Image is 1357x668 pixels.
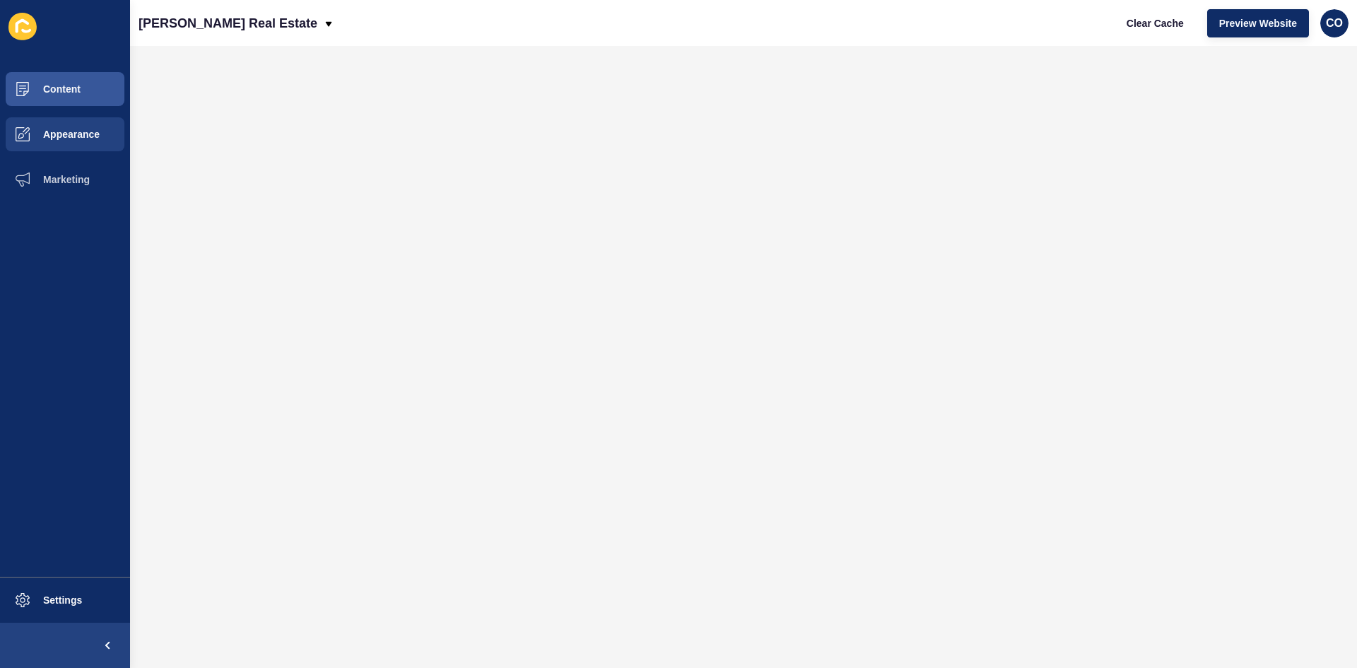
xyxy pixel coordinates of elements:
span: Clear Cache [1127,16,1184,30]
button: Preview Website [1207,9,1309,37]
span: Preview Website [1219,16,1297,30]
span: CO [1326,16,1343,30]
p: [PERSON_NAME] Real Estate [139,6,317,41]
button: Clear Cache [1115,9,1196,37]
